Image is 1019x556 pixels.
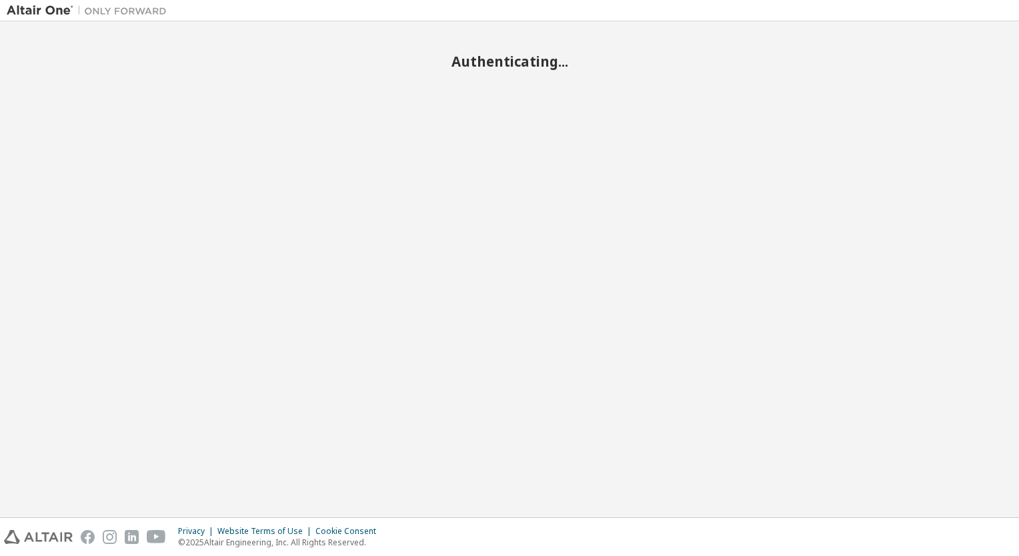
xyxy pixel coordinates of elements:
[147,530,166,544] img: youtube.svg
[7,4,173,17] img: Altair One
[178,537,384,548] p: © 2025 Altair Engineering, Inc. All Rights Reserved.
[125,530,139,544] img: linkedin.svg
[81,530,95,544] img: facebook.svg
[178,526,217,537] div: Privacy
[7,53,1012,70] h2: Authenticating...
[103,530,117,544] img: instagram.svg
[217,526,315,537] div: Website Terms of Use
[4,530,73,544] img: altair_logo.svg
[315,526,384,537] div: Cookie Consent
